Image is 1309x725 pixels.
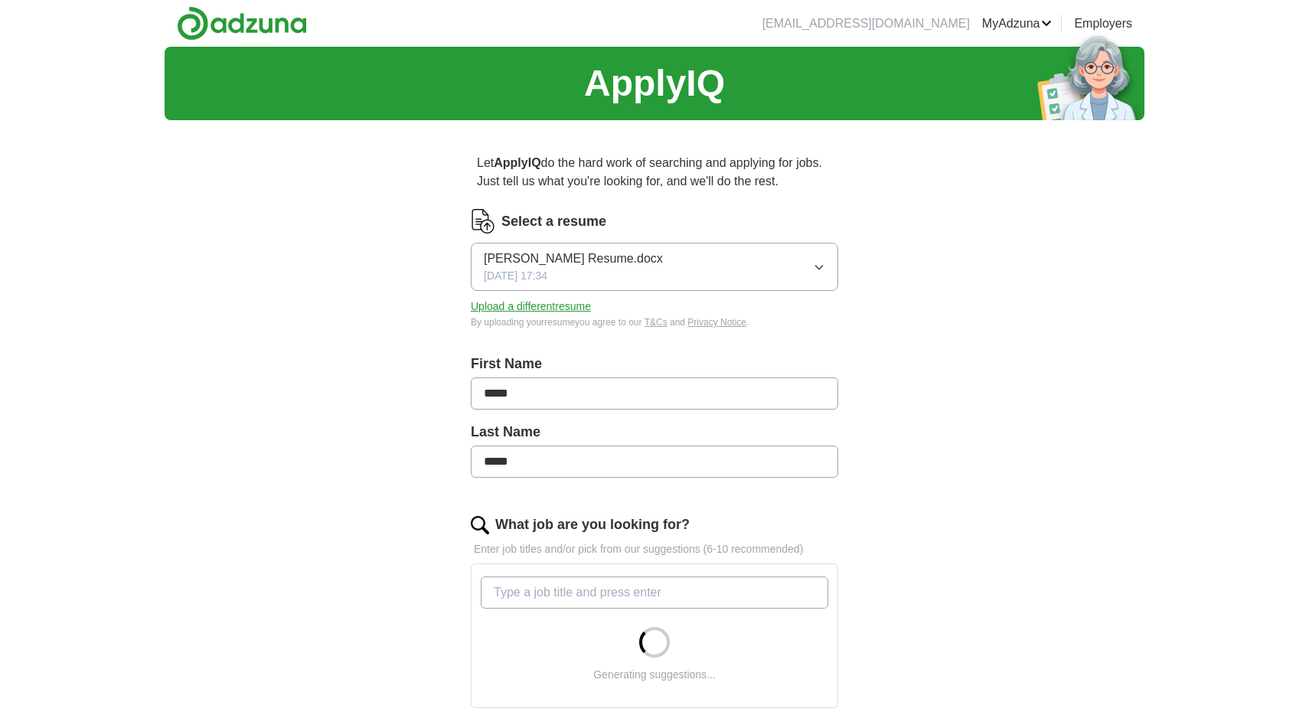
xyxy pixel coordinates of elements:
[1074,15,1132,33] a: Employers
[471,299,591,315] button: Upload a differentresume
[484,268,547,284] span: [DATE] 17:34
[177,6,307,41] img: Adzuna logo
[471,209,495,234] img: CV Icon
[495,514,690,535] label: What job are you looking for?
[584,56,725,111] h1: ApplyIQ
[762,15,970,33] li: [EMAIL_ADDRESS][DOMAIN_NAME]
[494,156,540,169] strong: ApplyIQ
[982,15,1053,33] a: MyAdzuna
[471,315,838,329] div: By uploading your resume you agree to our and .
[687,317,746,328] a: Privacy Notice
[471,354,838,374] label: First Name
[471,422,838,443] label: Last Name
[471,541,838,557] p: Enter job titles and/or pick from our suggestions (6-10 recommended)
[593,667,716,683] div: Generating suggestions...
[481,576,828,609] input: Type a job title and press enter
[645,317,668,328] a: T&Cs
[471,243,838,291] button: [PERSON_NAME] Resume.docx[DATE] 17:34
[501,211,606,232] label: Select a resume
[471,516,489,534] img: search.png
[484,250,663,268] span: [PERSON_NAME] Resume.docx
[471,148,838,197] p: Let do the hard work of searching and applying for jobs. Just tell us what you're looking for, an...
